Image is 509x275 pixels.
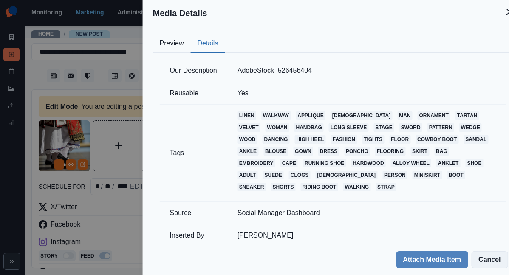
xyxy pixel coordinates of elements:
a: long sleeve [329,123,368,132]
button: Attach Media Item [396,251,468,268]
a: embroidery [238,159,275,167]
a: running shoe [303,159,346,167]
a: cowboy boot [416,135,458,144]
button: Cancel [471,251,508,268]
a: adult [238,171,258,179]
td: Our Description [160,60,227,82]
a: [DEMOGRAPHIC_DATA] [316,171,378,179]
a: wood [238,135,257,144]
a: poncho [344,147,370,156]
a: suede [263,171,284,179]
a: alloy wheel [391,159,431,167]
a: floor [389,135,410,144]
a: person [382,171,407,179]
a: shorts [271,183,295,191]
a: [DEMOGRAPHIC_DATA] [331,111,393,120]
a: dress [318,147,339,156]
a: bag [434,147,449,156]
a: stage [373,123,394,132]
a: skirt [410,147,429,156]
a: wedge [459,123,482,132]
a: applique [296,111,325,120]
a: walkway [261,111,291,120]
a: riding boot [300,183,338,191]
button: Details [190,35,225,53]
a: hardwood [351,159,385,167]
a: tartan [455,111,479,120]
a: [PERSON_NAME] [238,232,294,239]
td: AdobeStock_526456404 [227,60,506,82]
a: ornament [418,111,450,120]
a: velvet [238,123,260,132]
a: sandal [464,135,488,144]
a: sword [399,123,422,132]
a: clogs [289,171,311,179]
a: handbag [294,123,324,132]
a: sneaker [238,183,266,191]
a: high heel [294,135,325,144]
a: blouse [263,147,288,156]
a: miniskirt [413,171,442,179]
a: dancing [262,135,289,144]
a: man [397,111,412,120]
td: Source [160,202,227,224]
a: tights [362,135,384,144]
a: walking [343,183,370,191]
td: Inserted By [160,224,227,247]
a: gown [293,147,313,156]
td: Reusable [160,82,227,105]
td: Yes [227,82,506,105]
a: strap [376,183,396,191]
td: Tags [160,105,227,202]
a: pattern [427,123,454,132]
a: cape [280,159,298,167]
p: Social Manager Dashboard [238,209,496,217]
a: flooring [375,147,405,156]
a: boot [447,171,465,179]
button: Preview [153,35,191,53]
a: shoe [465,159,483,167]
a: anklet [436,159,461,167]
a: fashion [331,135,357,144]
a: linen [238,111,256,120]
a: woman [266,123,289,132]
a: ankle [238,147,258,156]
